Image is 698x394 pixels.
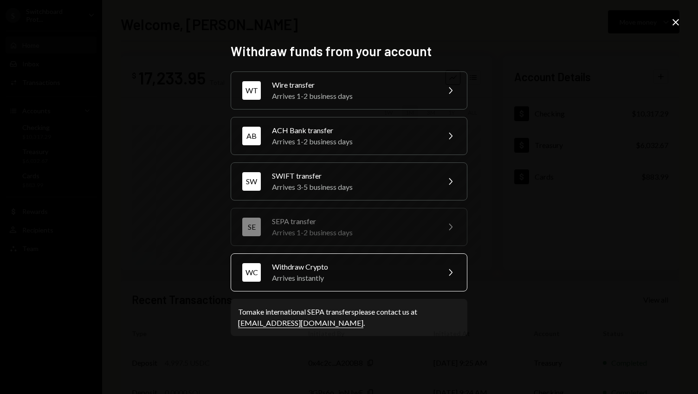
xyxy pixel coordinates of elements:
[231,162,467,200] button: SWSWIFT transferArrives 3-5 business days
[242,81,261,100] div: WT
[238,306,460,329] div: To make international SEPA transfers please contact us at .
[272,125,433,136] div: ACH Bank transfer
[242,172,261,191] div: SW
[231,253,467,291] button: WCWithdraw CryptoArrives instantly
[238,318,363,328] a: [EMAIL_ADDRESS][DOMAIN_NAME]
[231,71,467,110] button: WTWire transferArrives 1-2 business days
[272,272,433,284] div: Arrives instantly
[272,90,433,102] div: Arrives 1-2 business days
[242,218,261,236] div: SE
[231,117,467,155] button: ABACH Bank transferArrives 1-2 business days
[231,208,467,246] button: SESEPA transferArrives 1-2 business days
[272,216,433,227] div: SEPA transfer
[272,227,433,238] div: Arrives 1-2 business days
[242,263,261,282] div: WC
[231,42,467,60] h2: Withdraw funds from your account
[272,136,433,147] div: Arrives 1-2 business days
[272,170,433,181] div: SWIFT transfer
[272,181,433,193] div: Arrives 3-5 business days
[242,127,261,145] div: AB
[272,261,433,272] div: Withdraw Crypto
[272,79,433,90] div: Wire transfer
